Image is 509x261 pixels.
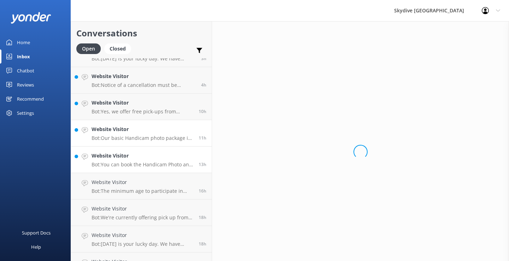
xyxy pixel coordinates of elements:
[17,64,34,78] div: Chatbot
[92,99,193,107] h4: Website Visitor
[92,72,196,80] h4: Website Visitor
[71,94,212,120] a: Website VisitorBot:Yes, we offer free pick-ups from popular local spots in and around [PERSON_NAM...
[92,231,193,239] h4: Website Visitor
[92,108,193,115] p: Bot: Yes, we offer free pick-ups from popular local spots in and around [PERSON_NAME][GEOGRAPHIC_...
[17,78,34,92] div: Reviews
[17,35,30,49] div: Home
[104,43,131,54] div: Closed
[199,108,206,114] span: Sep 19 2025 11:36pm (UTC +10:00) Australia/Brisbane
[92,178,193,186] h4: Website Visitor
[76,26,206,40] h2: Conversations
[92,135,193,141] p: Bot: Our basic Handicam photo package is $129 per person and includes photos of your entire exper...
[71,173,212,200] a: Website VisitorBot:The minimum age to participate in skydiving is [DEMOGRAPHIC_DATA]. Anyone unde...
[199,161,206,167] span: Sep 19 2025 09:00pm (UTC +10:00) Australia/Brisbane
[76,43,101,54] div: Open
[11,12,51,24] img: yonder-white-logo.png
[71,67,212,94] a: Website VisitorBot:Notice of a cancellation must be provided by email to SA Reservations at [EMAI...
[92,188,193,194] p: Bot: The minimum age to participate in skydiving is [DEMOGRAPHIC_DATA]. Anyone under the age of [...
[17,106,34,120] div: Settings
[92,161,193,168] p: Bot: You can book the Handicam Photo and Video Packages online, call to add to your booking befor...
[199,214,206,220] span: Sep 19 2025 04:08pm (UTC +10:00) Australia/Brisbane
[92,205,193,213] h4: Website Visitor
[17,49,30,64] div: Inbox
[71,147,212,173] a: Website VisitorBot:You can book the Handicam Photo and Video Packages online, call to add to your...
[201,55,206,61] span: Sep 20 2025 07:12am (UTC +10:00) Australia/Brisbane
[17,92,44,106] div: Recommend
[199,135,206,141] span: Sep 19 2025 10:28pm (UTC +10:00) Australia/Brisbane
[22,226,51,240] div: Support Docs
[199,241,206,247] span: Sep 19 2025 03:52pm (UTC +10:00) Australia/Brisbane
[92,82,196,88] p: Bot: Notice of a cancellation must be provided by email to SA Reservations at [EMAIL_ADDRESS][DOM...
[31,240,41,254] div: Help
[71,200,212,226] a: Website VisitorBot:We're currently offering pick up from the majority of our locations. Please ch...
[92,152,193,160] h4: Website Visitor
[76,45,104,52] a: Open
[92,55,196,62] p: Bot: [DATE] is your lucky day. We have exclusive offers when you book direct! Visit our specials ...
[104,45,135,52] a: Closed
[92,125,193,133] h4: Website Visitor
[92,214,193,221] p: Bot: We're currently offering pick up from the majority of our locations. Please check online to ...
[92,241,193,247] p: Bot: [DATE] is your lucky day. We have exclusive offers when you book direct! Visit our specials ...
[201,82,206,88] span: Sep 20 2025 05:23am (UTC +10:00) Australia/Brisbane
[71,120,212,147] a: Website VisitorBot:Our basic Handicam photo package is $129 per person and includes photos of you...
[71,226,212,253] a: Website VisitorBot:[DATE] is your lucky day. We have exclusive offers when you book direct! Visit...
[199,188,206,194] span: Sep 19 2025 05:56pm (UTC +10:00) Australia/Brisbane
